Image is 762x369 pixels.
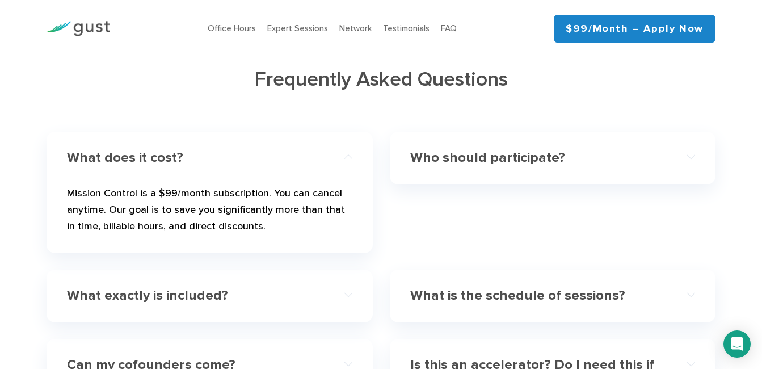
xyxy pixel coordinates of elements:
a: Testimonials [383,23,430,33]
h2: Frequently Asked Questions [47,66,715,93]
a: Network [339,23,372,33]
a: $99/month – Apply Now [554,15,715,43]
a: FAQ [441,23,457,33]
h4: What is the schedule of sessions? [410,288,667,304]
img: Gust Logo [47,21,110,36]
div: Open Intercom Messenger [723,330,751,358]
h4: What does it cost? [67,150,323,166]
h4: What exactly is included? [67,288,323,304]
a: Expert Sessions [267,23,328,33]
a: Office Hours [208,23,256,33]
h4: Who should participate? [410,150,667,166]
p: Mission Control is a $99/month subscription. You can cancel anytime. Our goal is to save you sign... [67,186,352,239]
